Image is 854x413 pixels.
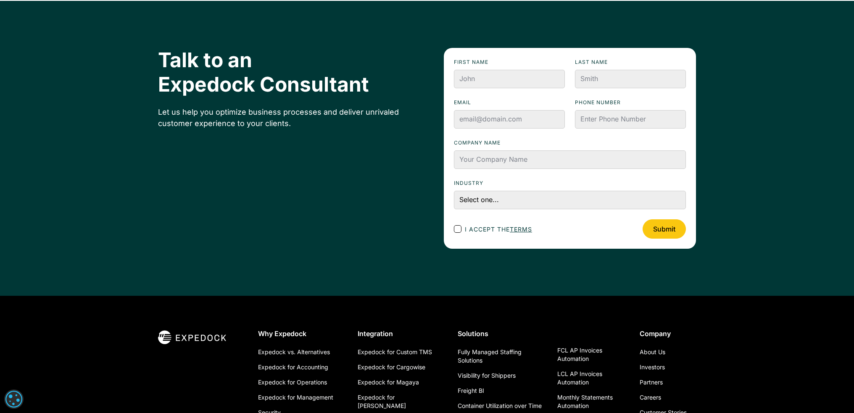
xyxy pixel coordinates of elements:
[454,150,686,169] input: Your Company Name
[454,70,565,88] input: John
[258,375,327,390] a: Expedock for Operations
[714,322,854,413] iframe: Chat Widget
[258,329,345,338] div: Why Expedock
[258,390,333,405] a: Expedock for Management
[640,345,665,360] a: About Us
[158,48,410,96] h2: Talk to an
[557,343,626,366] a: FCL AP Invoices Automation
[454,98,565,107] label: Email
[575,110,686,129] input: Enter Phone Number
[510,226,532,233] a: terms
[358,329,444,338] div: Integration
[358,360,425,375] a: Expedock for Cargowise
[454,58,565,66] label: First name
[454,179,686,187] label: Industry
[454,110,565,129] input: email@domain.com
[575,70,686,88] input: Smith
[458,368,516,383] a: Visibility for Shippers
[158,106,410,129] div: Let us help you optimize business processes and deliver unrivaled customer experience to your cli...
[258,360,328,375] a: Expedock for Accounting
[465,225,532,234] span: I accept the
[575,58,686,66] label: Last name
[358,375,419,390] a: Expedock for Magaya
[640,375,663,390] a: Partners
[458,329,544,338] div: Solutions
[444,48,696,249] form: Footer Contact Form
[458,345,544,368] a: Fully Managed Staffing Solutions
[358,345,432,360] a: Expedock for Custom TMS
[640,329,696,338] div: Company
[640,390,661,405] a: Careers
[454,139,686,147] label: Company name
[643,219,686,239] input: Submit
[640,360,665,375] a: Investors
[458,383,484,398] a: Freight BI
[258,345,330,360] a: Expedock vs. Alternatives
[557,366,626,390] a: LCL AP Invoices Automation
[575,98,686,107] label: Phone numbeR
[158,72,369,97] span: Expedock Consultant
